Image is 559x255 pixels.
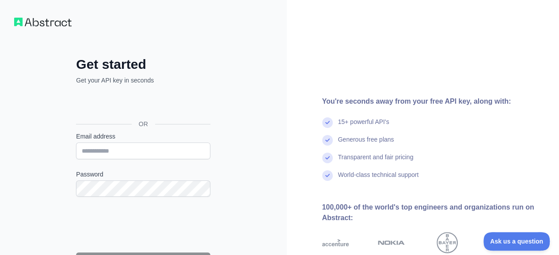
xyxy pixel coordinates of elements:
[322,117,333,128] img: check mark
[76,76,210,85] p: Get your API key in seconds
[338,153,414,170] div: Transparent and fair pricing
[322,170,333,181] img: check mark
[338,135,394,153] div: Generous free plans
[76,170,210,179] label: Password
[132,120,155,128] span: OR
[76,132,210,141] label: Email address
[322,202,545,223] div: 100,000+ of the world's top engineers and organizations run on Abstract:
[322,135,333,146] img: check mark
[322,96,545,107] div: You're seconds away from your free API key, along with:
[378,232,405,253] img: nokia
[14,18,72,26] img: Workflow
[72,94,213,114] iframe: Sign in with Google Button
[322,153,333,163] img: check mark
[76,207,210,242] iframe: reCAPTCHA
[76,56,210,72] h2: Get started
[437,232,458,253] img: bayer
[322,232,349,253] img: accenture
[338,170,419,188] div: World-class technical support
[483,232,550,251] iframe: Toggle Customer Support
[338,117,389,135] div: 15+ powerful API's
